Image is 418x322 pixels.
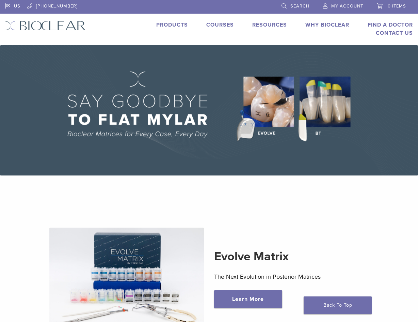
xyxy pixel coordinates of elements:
[290,3,309,9] span: Search
[214,272,369,282] p: The Next Evolution in Posterior Matrices
[214,290,282,308] a: Learn More
[206,21,234,28] a: Courses
[214,248,369,265] h2: Evolve Matrix
[331,3,363,9] span: My Account
[252,21,287,28] a: Resources
[388,3,406,9] span: 0 items
[305,21,349,28] a: Why Bioclear
[368,21,413,28] a: Find A Doctor
[5,21,86,31] img: Bioclear
[376,30,413,36] a: Contact Us
[156,21,188,28] a: Products
[304,296,372,314] a: Back To Top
